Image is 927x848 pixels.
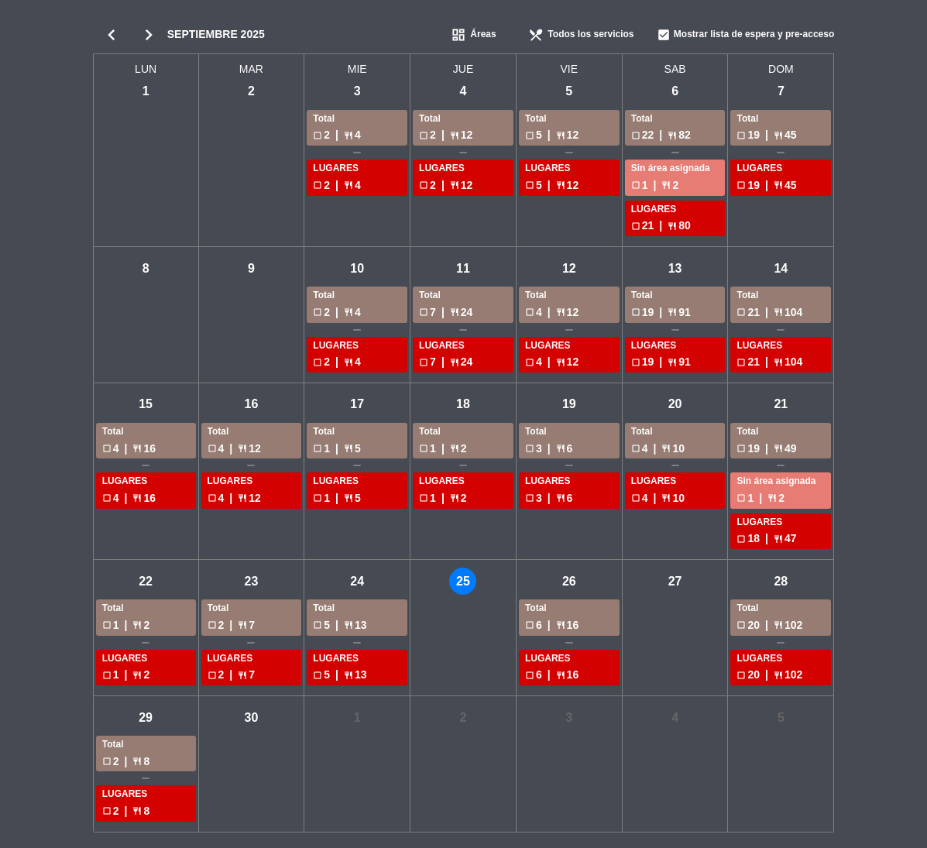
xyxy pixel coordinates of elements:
[668,131,677,140] span: restaurant
[653,440,656,458] span: |
[525,440,613,458] div: 3 6
[525,444,534,453] span: check_box_outline_blank
[555,568,582,595] div: 26
[661,444,671,453] span: restaurant
[556,180,565,190] span: restaurant
[229,666,232,684] span: |
[132,391,160,418] div: 15
[736,671,746,680] span: check_box_outline_blank
[441,304,445,321] span: |
[93,54,199,78] span: LUN
[344,444,353,453] span: restaurant
[449,391,476,418] div: 18
[208,666,296,684] div: 2 7
[304,54,410,78] span: MIE
[450,493,459,503] span: restaurant
[238,391,265,418] div: 16
[736,620,746,630] span: check_box_outline_blank
[449,704,476,731] div: 2
[208,620,217,630] span: check_box_outline_blank
[631,126,719,144] div: 22 82
[208,444,217,453] span: check_box_outline_blank
[313,489,401,507] div: 1 5
[765,440,768,458] span: |
[238,444,247,453] span: restaurant
[556,444,565,453] span: restaurant
[525,489,613,507] div: 3 6
[774,307,783,317] span: restaurant
[736,474,825,489] div: Sin área asignada
[344,568,371,595] div: 24
[525,358,534,367] span: check_box_outline_blank
[335,440,338,458] span: |
[525,474,613,489] div: LUGARES
[548,304,551,321] span: |
[313,131,322,140] span: check_box_outline_blank
[623,54,729,78] span: SAB
[313,671,322,680] span: check_box_outline_blank
[313,112,401,127] div: Total
[167,26,265,43] span: septiembre 2025
[525,126,613,144] div: 5 12
[556,671,565,680] span: restaurant
[419,112,507,127] div: Total
[102,616,190,634] div: 1 2
[451,27,466,43] span: dashboard
[132,704,160,731] div: 29
[736,353,825,371] div: 21 104
[208,474,296,489] div: LUGARES
[419,161,507,177] div: LUGARES
[313,424,401,440] div: Total
[419,358,428,367] span: check_box_outline_blank
[631,202,719,218] div: LUGARES
[313,616,401,634] div: 5 13
[208,616,296,634] div: 2 7
[132,493,142,503] span: restaurant
[736,180,746,190] span: check_box_outline_blank
[344,620,353,630] span: restaurant
[125,440,128,458] span: |
[525,353,613,371] div: 4 12
[335,353,338,371] span: |
[765,177,768,194] span: |
[419,307,428,317] span: check_box_outline_blank
[238,493,247,503] span: restaurant
[653,177,656,194] span: |
[450,307,459,317] span: restaurant
[774,131,783,140] span: restaurant
[313,620,322,630] span: check_box_outline_blank
[548,177,551,194] span: |
[102,757,112,766] span: check_box_outline_blank
[548,353,551,371] span: |
[548,27,633,43] span: Todos los servicios
[102,802,190,820] div: 2 8
[631,493,640,503] span: check_box_outline_blank
[132,255,160,282] div: 8
[450,444,459,453] span: restaurant
[102,444,112,453] span: check_box_outline_blank
[631,440,719,458] div: 4 10
[736,616,825,634] div: 20 102
[736,126,825,144] div: 19 45
[449,255,476,282] div: 11
[419,424,507,440] div: Total
[313,651,401,667] div: LUGARES
[736,666,825,684] div: 20 102
[102,620,112,630] span: check_box_outline_blank
[736,530,825,548] div: 18 47
[668,221,677,231] span: restaurant
[555,78,582,105] div: 5
[525,620,534,630] span: check_box_outline_blank
[132,78,160,105] div: 1
[125,616,128,634] span: |
[132,757,142,766] span: restaurant
[208,440,296,458] div: 4 12
[313,161,401,177] div: LUGARES
[344,358,353,367] span: restaurant
[313,307,322,317] span: check_box_outline_blank
[344,671,353,680] span: restaurant
[525,338,613,354] div: LUGARES
[450,180,459,190] span: restaurant
[125,666,128,684] span: |
[344,255,371,282] div: 10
